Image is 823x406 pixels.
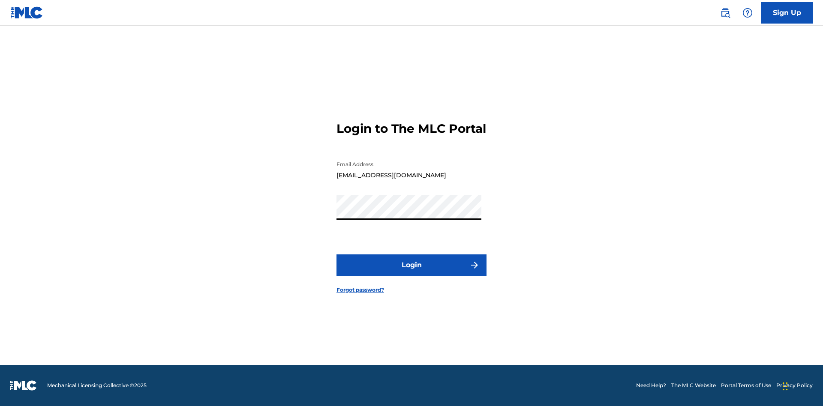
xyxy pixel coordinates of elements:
[721,382,771,389] a: Portal Terms of Use
[742,8,753,18] img: help
[336,254,487,276] button: Login
[776,382,813,389] a: Privacy Policy
[636,382,666,389] a: Need Help?
[717,4,734,21] a: Public Search
[783,373,788,399] div: Drag
[671,382,716,389] a: The MLC Website
[469,260,480,270] img: f7272a7cc735f4ea7f67.svg
[780,365,823,406] iframe: Chat Widget
[761,2,813,24] a: Sign Up
[336,121,486,136] h3: Login to The MLC Portal
[336,286,384,294] a: Forgot password?
[10,380,37,391] img: logo
[739,4,756,21] div: Help
[47,382,147,389] span: Mechanical Licensing Collective © 2025
[10,6,43,19] img: MLC Logo
[720,8,730,18] img: search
